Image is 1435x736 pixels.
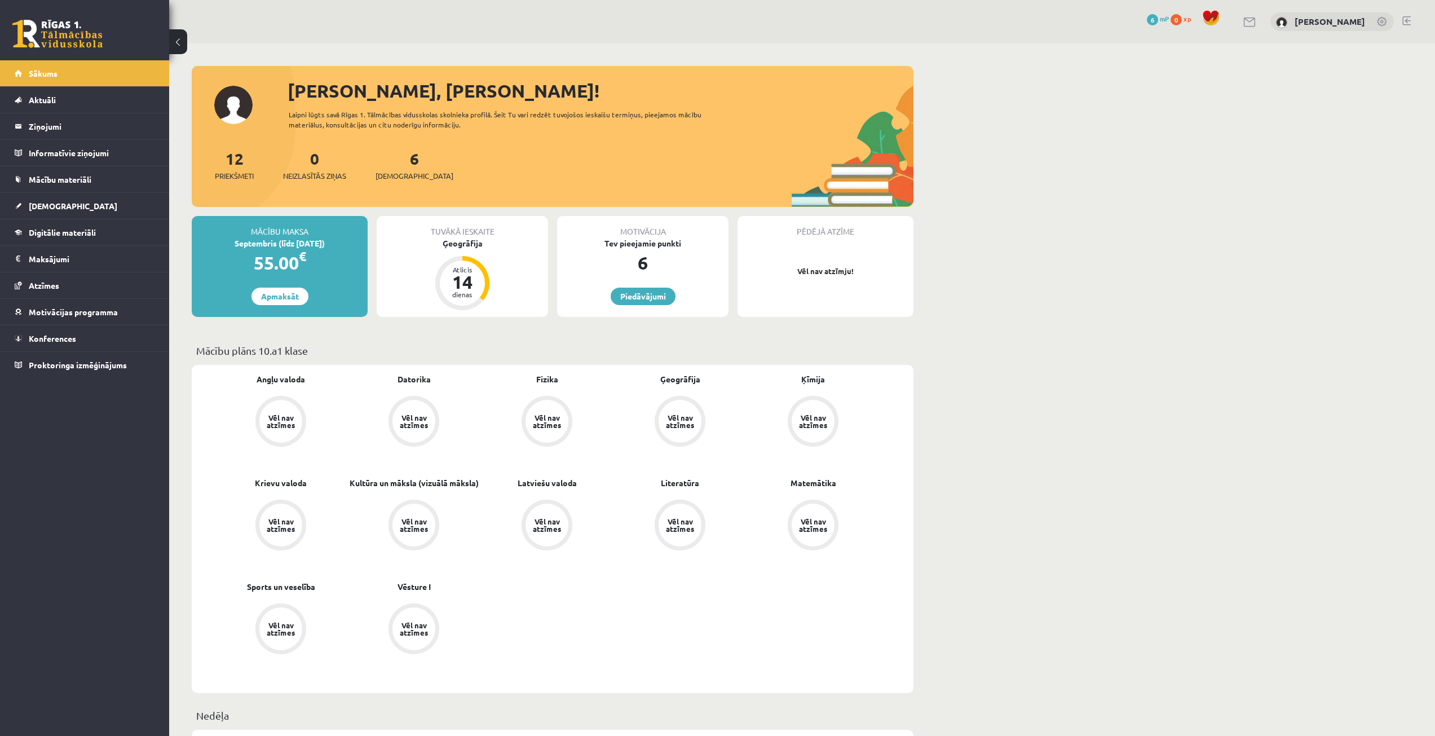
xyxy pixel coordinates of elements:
[1184,14,1191,23] span: xp
[747,500,880,553] a: Vēl nav atzīmes
[797,518,829,532] div: Vēl nav atzīmes
[557,237,728,249] div: Tev pieejamie punkti
[192,237,368,249] div: Septembris (līdz [DATE])
[288,77,913,104] div: [PERSON_NAME], [PERSON_NAME]!
[29,95,56,105] span: Aktuāli
[29,360,127,370] span: Proktoringa izmēģinājums
[445,291,479,298] div: dienas
[747,396,880,449] a: Vēl nav atzīmes
[265,414,297,429] div: Vēl nav atzīmes
[660,373,700,385] a: Ģeogrāfija
[29,280,59,290] span: Atzīmes
[283,148,346,182] a: 0Neizlasītās ziņas
[518,477,577,489] a: Latviešu valoda
[398,581,431,593] a: Vēsture I
[801,373,825,385] a: Ķīmija
[611,288,675,305] a: Piedāvājumi
[377,216,548,237] div: Tuvākā ieskaite
[29,140,155,166] legend: Informatīvie ziņojumi
[613,500,747,553] a: Vēl nav atzīmes
[347,603,480,656] a: Vēl nav atzīmes
[15,60,155,86] a: Sākums
[29,246,155,272] legend: Maksājumi
[29,113,155,139] legend: Ziņojumi
[196,343,909,358] p: Mācību plāns 10.a1 klase
[1295,16,1365,27] a: [PERSON_NAME]
[445,266,479,273] div: Atlicis
[15,113,155,139] a: Ziņojumi
[214,500,347,553] a: Vēl nav atzīmes
[29,201,117,211] span: [DEMOGRAPHIC_DATA]
[350,477,479,489] a: Kultūra un māksla (vizuālā māksla)
[557,249,728,276] div: 6
[797,414,829,429] div: Vēl nav atzīmes
[192,216,368,237] div: Mācību maksa
[29,68,58,78] span: Sākums
[29,174,91,184] span: Mācību materiāli
[1171,14,1182,25] span: 0
[376,148,453,182] a: 6[DEMOGRAPHIC_DATA]
[255,477,307,489] a: Krievu valoda
[1147,14,1169,23] a: 6 mP
[257,373,305,385] a: Angļu valoda
[192,249,368,276] div: 55.00
[251,288,308,305] a: Apmaksāt
[15,272,155,298] a: Atzīmes
[15,325,155,351] a: Konferences
[480,396,613,449] a: Vēl nav atzīmes
[15,352,155,378] a: Proktoringa izmēģinājums
[536,373,558,385] a: Fizika
[377,237,548,249] div: Ģeogrāfija
[347,396,480,449] a: Vēl nav atzīmes
[1147,14,1158,25] span: 6
[613,396,747,449] a: Vēl nav atzīmes
[215,148,254,182] a: 12Priekšmeti
[557,216,728,237] div: Motivācija
[531,414,563,429] div: Vēl nav atzīmes
[398,518,430,532] div: Vēl nav atzīmes
[215,170,254,182] span: Priekšmeti
[12,20,103,48] a: Rīgas 1. Tālmācības vidusskola
[15,140,155,166] a: Informatīvie ziņojumi
[664,414,696,429] div: Vēl nav atzīmes
[283,170,346,182] span: Neizlasītās ziņas
[29,227,96,237] span: Digitālie materiāli
[29,307,118,317] span: Motivācijas programma
[377,237,548,312] a: Ģeogrāfija Atlicis 14 dienas
[15,193,155,219] a: [DEMOGRAPHIC_DATA]
[214,396,347,449] a: Vēl nav atzīmes
[265,622,297,636] div: Vēl nav atzīmes
[15,246,155,272] a: Maksājumi
[265,518,297,532] div: Vēl nav atzīmes
[398,622,430,636] div: Vēl nav atzīmes
[1171,14,1196,23] a: 0 xp
[289,109,722,130] div: Laipni lūgts savā Rīgas 1. Tālmācības vidusskolas skolnieka profilā. Šeit Tu vari redzēt tuvojošo...
[196,708,909,723] p: Nedēļa
[299,248,306,265] span: €
[445,273,479,291] div: 14
[15,87,155,113] a: Aktuāli
[29,333,76,343] span: Konferences
[398,373,431,385] a: Datorika
[791,477,836,489] a: Matemātika
[743,266,908,277] p: Vēl nav atzīmju!
[661,477,699,489] a: Literatūra
[247,581,315,593] a: Sports un veselība
[398,414,430,429] div: Vēl nav atzīmes
[1160,14,1169,23] span: mP
[376,170,453,182] span: [DEMOGRAPHIC_DATA]
[347,500,480,553] a: Vēl nav atzīmes
[15,166,155,192] a: Mācību materiāli
[214,603,347,656] a: Vēl nav atzīmes
[664,518,696,532] div: Vēl nav atzīmes
[15,299,155,325] a: Motivācijas programma
[1276,17,1287,28] img: Pāvels Grišāns
[15,219,155,245] a: Digitālie materiāli
[738,216,913,237] div: Pēdējā atzīme
[531,518,563,532] div: Vēl nav atzīmes
[480,500,613,553] a: Vēl nav atzīmes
